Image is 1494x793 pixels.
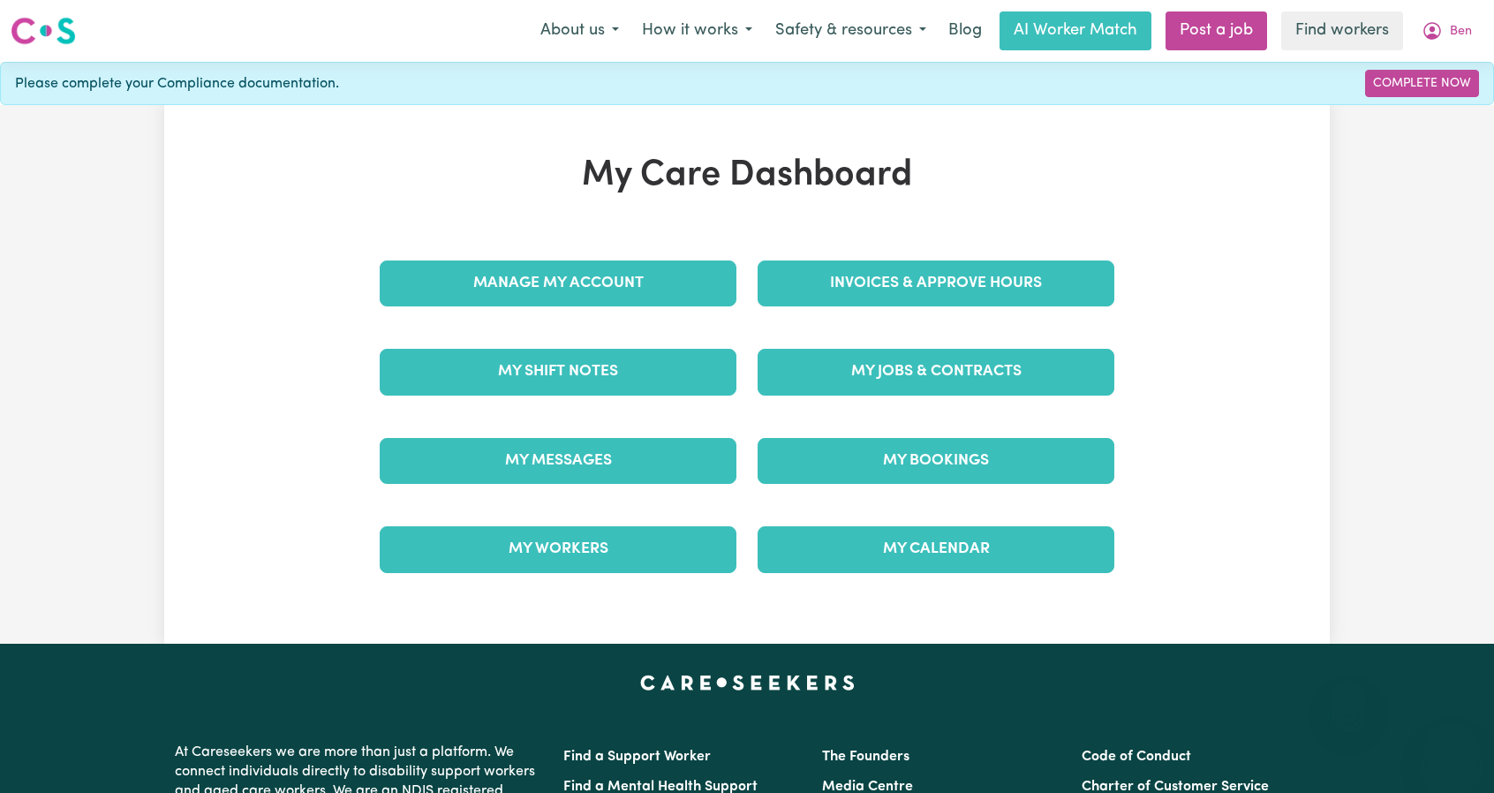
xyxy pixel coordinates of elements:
[380,526,736,572] a: My Workers
[1332,680,1367,715] iframe: Close message
[630,12,764,49] button: How it works
[758,349,1114,395] a: My Jobs & Contracts
[11,11,76,51] a: Careseekers logo
[369,155,1125,197] h1: My Care Dashboard
[758,261,1114,306] a: Invoices & Approve Hours
[764,12,938,49] button: Safety & resources
[15,73,339,94] span: Please complete your Compliance documentation.
[822,750,909,764] a: The Founders
[640,676,855,690] a: Careseekers home page
[380,261,736,306] a: Manage My Account
[529,12,630,49] button: About us
[1000,11,1151,50] a: AI Worker Match
[380,438,736,484] a: My Messages
[1450,22,1472,42] span: Ben
[563,750,711,764] a: Find a Support Worker
[1423,722,1480,779] iframe: Button to launch messaging window
[938,11,992,50] a: Blog
[1410,12,1483,49] button: My Account
[1365,70,1479,97] a: Complete Now
[758,526,1114,572] a: My Calendar
[1166,11,1267,50] a: Post a job
[11,15,76,47] img: Careseekers logo
[758,438,1114,484] a: My Bookings
[380,349,736,395] a: My Shift Notes
[1281,11,1403,50] a: Find workers
[1082,750,1191,764] a: Code of Conduct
